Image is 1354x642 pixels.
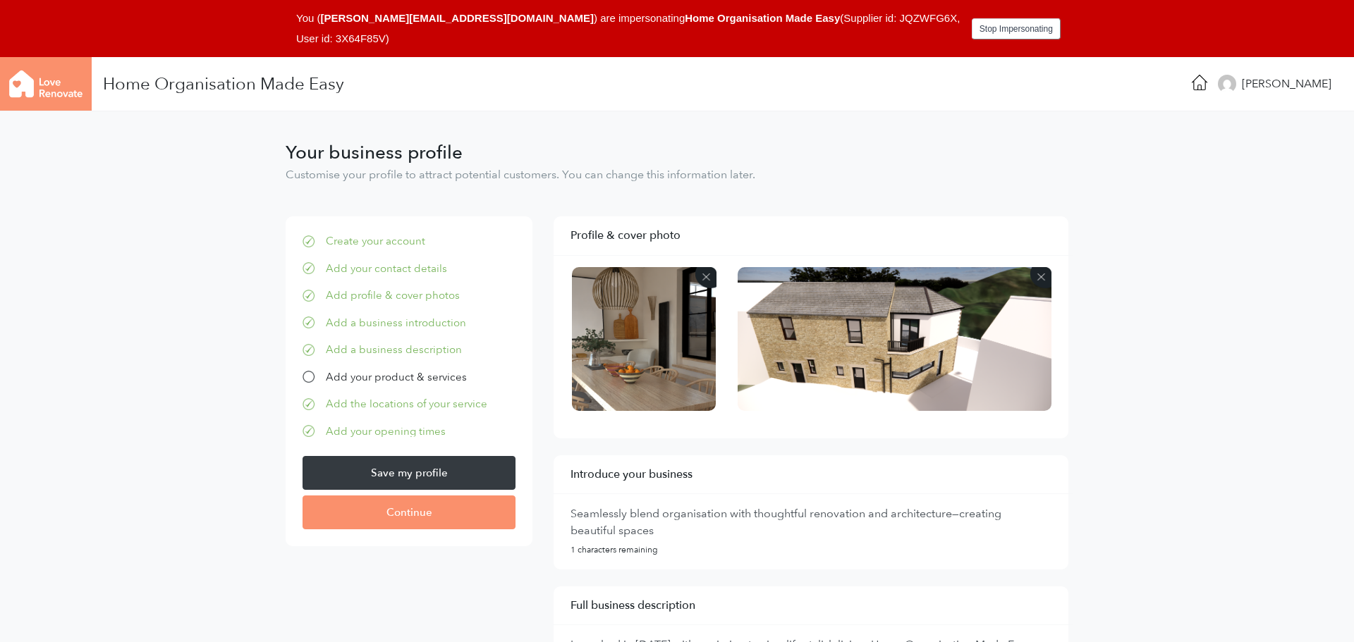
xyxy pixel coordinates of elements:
[320,12,594,24] span: [PERSON_NAME][EMAIL_ADDRESS][DOMAIN_NAME]
[326,369,467,385] div: Add your product & services
[326,288,460,304] div: Add profile & cover photos
[695,267,716,288] img: icon-delete_image-4fb398d9998f791693ecbf6431ab59e1eda3c25d77512a9add56923404eba3b9.png
[1030,267,1051,288] img: icon-delete_image-4fb398d9998f791693ecbf6431ab59e1eda3c25d77512a9add56923404eba3b9.png
[685,12,840,24] span: Home Organisation Made Easy
[326,233,425,249] div: Create your account
[326,342,462,358] div: Add a business description
[303,495,516,529] input: Continue
[1218,75,1236,93] img: 9fb3314c0365e91d12d6d0320ec61827.png
[738,267,1051,411] img: 8fdd5784f1c83f3418c5eadace5d2709.png
[103,78,344,89] div: Home Organisation Made Easy
[326,261,447,277] div: Add your contact details
[571,467,1051,482] h5: Introduce your business
[565,502,1046,542] textarea: Seamlessly blend organisation with thoughtful renovation and architecture—creating beautiful spaces
[1242,75,1331,92] div: [PERSON_NAME]
[286,167,1068,183] p: Customise your profile to attract potential customers. You can change this information later.
[326,396,487,412] div: Add the locations of your service
[571,228,1051,243] h5: Profile & cover photo
[326,424,446,440] div: Add your opening times
[972,18,1061,39] button: Stop Impersonating
[571,598,1051,613] h5: Full business description
[296,8,960,49] div: You ( ) are impersonating (Supplier id: JQZWFG6X, User id: 3X64F85V)
[571,542,1051,557] p: 1 characters remaining
[286,145,1068,161] h3: Your business profile
[326,315,466,331] div: Add a business introduction
[303,456,516,490] input: Save my profile
[572,267,716,411] img: 42a0f9fc33fc7bccc043b95cae3d8d04.png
